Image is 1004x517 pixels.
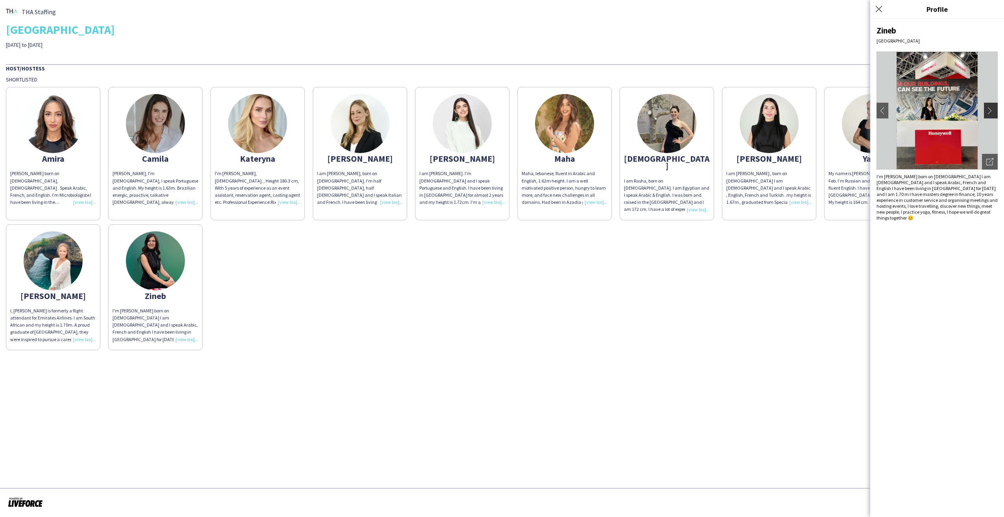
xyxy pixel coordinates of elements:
[726,155,812,162] div: [PERSON_NAME]
[113,307,198,343] div: I'm [PERSON_NAME] born on [DEMOGRAPHIC_DATA] I am [DEMOGRAPHIC_DATA] and I speak Arabic, French a...
[522,170,607,206] div: Maha, lebanese, fluent in Arabic and English, 1.62m height. I am a well motivated positive person...
[24,94,83,153] img: thumb-6582a0cdb5742.jpeg
[6,41,353,48] div: [DATE] to [DATE]
[6,6,18,18] img: thumb-26f2aabb-eaf0-4a61-9c3b-663b996db1ef.png
[433,94,492,153] img: thumb-6891fe4fabf94.jpeg
[215,155,301,162] div: Kateryna
[740,94,799,153] img: thumb-67f2125fe7cce.jpeg
[22,8,56,15] span: THA Staffing
[877,174,998,221] div: I'm [PERSON_NAME] born on [DEMOGRAPHIC_DATA] I am [DEMOGRAPHIC_DATA] and I speak Arabic, French a...
[10,307,96,343] div: I, [PERSON_NAME] is formerly a flight attendant for Emirates Airlines. I am South African and my ...
[419,170,505,206] div: I am [PERSON_NAME]. I’m [DEMOGRAPHIC_DATA] and I speak Portuguese and English. I have been living...
[829,170,913,205] span: My name is [PERSON_NAME] I was born in Feb. I’m Russian and I speak Russian and fluent English. I...
[24,231,83,290] img: thumb-60e3c9de-598c-4ab6-9d5b-c36edb721066.jpg
[624,178,709,234] span: I am Rasha, born on [DEMOGRAPHIC_DATA]. I am Egyptian and I speak Arabic & English. I was born an...
[637,94,696,153] img: thumb-07583f41-6c61-40be-ad5d-507eb0e7a047.png
[877,52,998,170] img: Crew avatar or photo
[113,155,198,162] div: Camila
[215,170,301,206] div: I'm [PERSON_NAME], [DEMOGRAPHIC_DATA]. , Height 180.3 cm, With 5 years of experience as an event ...
[126,94,185,153] img: thumb-6246947601a70.jpeg
[330,94,389,153] img: thumb-68a42ce4d990e.jpeg
[535,94,594,153] img: thumb-67d73f9e1acf2.jpeg
[6,76,998,83] div: Shortlisted
[317,170,403,206] div: I am [PERSON_NAME], born on [DEMOGRAPHIC_DATA]. I'm half [DEMOGRAPHIC_DATA], half [DEMOGRAPHIC_DA...
[982,154,998,170] div: Open photos pop-in
[113,292,198,299] div: Zineb
[317,155,403,162] div: [PERSON_NAME]
[6,24,998,35] div: [GEOGRAPHIC_DATA]
[877,38,998,44] div: [GEOGRAPHIC_DATA]
[870,4,1004,14] h3: Profile
[624,155,710,169] div: [DEMOGRAPHIC_DATA]
[829,155,914,162] div: Yana
[10,292,96,299] div: [PERSON_NAME]
[6,64,998,72] div: Host/Hostess
[10,170,96,206] div: [PERSON_NAME] born on [DEMOGRAPHIC_DATA], [DEMOGRAPHIC_DATA] . Speak Arabic, French, and English....
[113,170,198,206] div: [PERSON_NAME], I'm [DEMOGRAPHIC_DATA], I speak Portuguese and English. My height is 1.63m. Brazil...
[10,155,96,162] div: Amira
[8,497,43,508] img: Powered by Liveforce
[522,155,607,162] div: Maha
[842,94,901,153] img: thumb-6581774468806.jpeg
[419,155,505,162] div: [PERSON_NAME]
[228,94,287,153] img: thumb-67c98d805fc58.jpeg
[877,25,998,36] div: Zineb
[126,231,185,290] img: thumb-8fa862a2-4ba6-4d8c-b812-4ab7bb08ac6d.jpg
[726,170,812,206] div: I am [PERSON_NAME] , born on [DEMOGRAPHIC_DATA] I am [DEMOGRAPHIC_DATA] and I speak Arabic , Engl...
